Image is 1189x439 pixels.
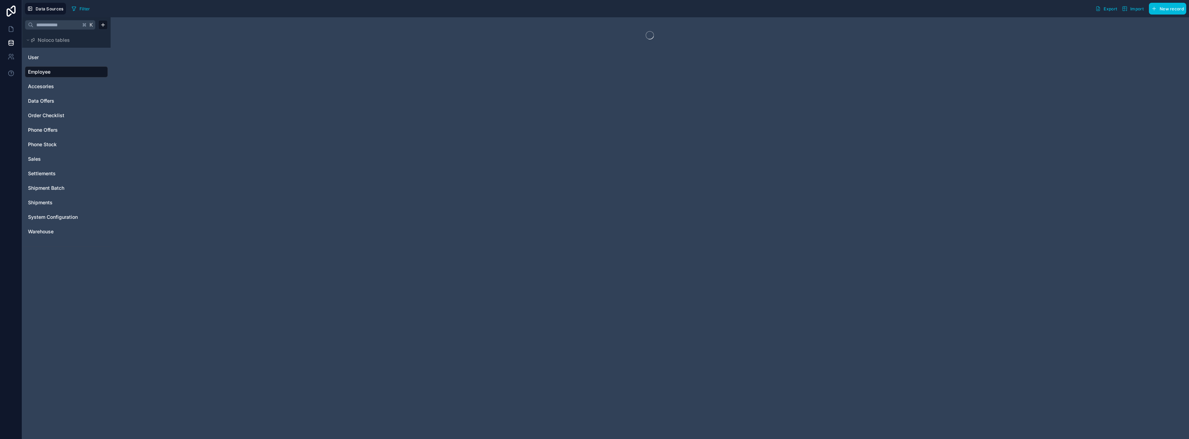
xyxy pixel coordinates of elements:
a: System Configuration [28,214,103,221]
span: User [28,54,39,61]
div: Shipments [25,197,108,208]
span: Shipment Batch [28,185,64,192]
span: System Configuration [28,214,78,221]
span: Data Sources [36,6,64,11]
span: K [89,22,94,27]
a: Phone Stock [28,141,103,148]
span: Noloco tables [38,37,70,44]
button: Data Sources [25,3,66,15]
button: Noloco tables [25,35,104,45]
a: Employee [28,68,103,75]
div: Order Checklist [25,110,108,121]
a: Shipment Batch [28,185,103,192]
div: Sales [25,153,108,165]
div: User [25,52,108,63]
span: Shipments [28,199,53,206]
button: Export [1093,3,1120,15]
a: Shipments [28,199,103,206]
span: Data Offers [28,97,54,104]
a: Sales [28,156,103,162]
span: Import [1130,6,1144,11]
a: Settlements [28,170,103,177]
div: Employee [25,66,108,77]
a: Data Offers [28,97,103,104]
span: Accesories [28,83,54,90]
a: Order Checklist [28,112,103,119]
span: Warehouse [28,228,54,235]
a: Warehouse [28,228,103,235]
span: Order Checklist [28,112,64,119]
span: New record [1160,6,1184,11]
div: Data Offers [25,95,108,106]
div: Phone Offers [25,124,108,136]
span: Sales [28,156,41,162]
span: Employee [28,68,50,75]
span: Phone Stock [28,141,57,148]
div: Phone Stock [25,139,108,150]
div: Settlements [25,168,108,179]
div: Warehouse [25,226,108,237]
div: Shipment Batch [25,183,108,194]
span: Settlements [28,170,56,177]
button: Import [1120,3,1146,15]
span: Filter [79,6,90,11]
span: Phone Offers [28,127,58,133]
a: Phone Offers [28,127,103,133]
div: Accesories [25,81,108,92]
button: Filter [69,3,93,14]
a: New record [1146,3,1186,15]
div: System Configuration [25,212,108,223]
a: Accesories [28,83,103,90]
button: New record [1149,3,1186,15]
a: User [28,54,103,61]
span: Export [1104,6,1117,11]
